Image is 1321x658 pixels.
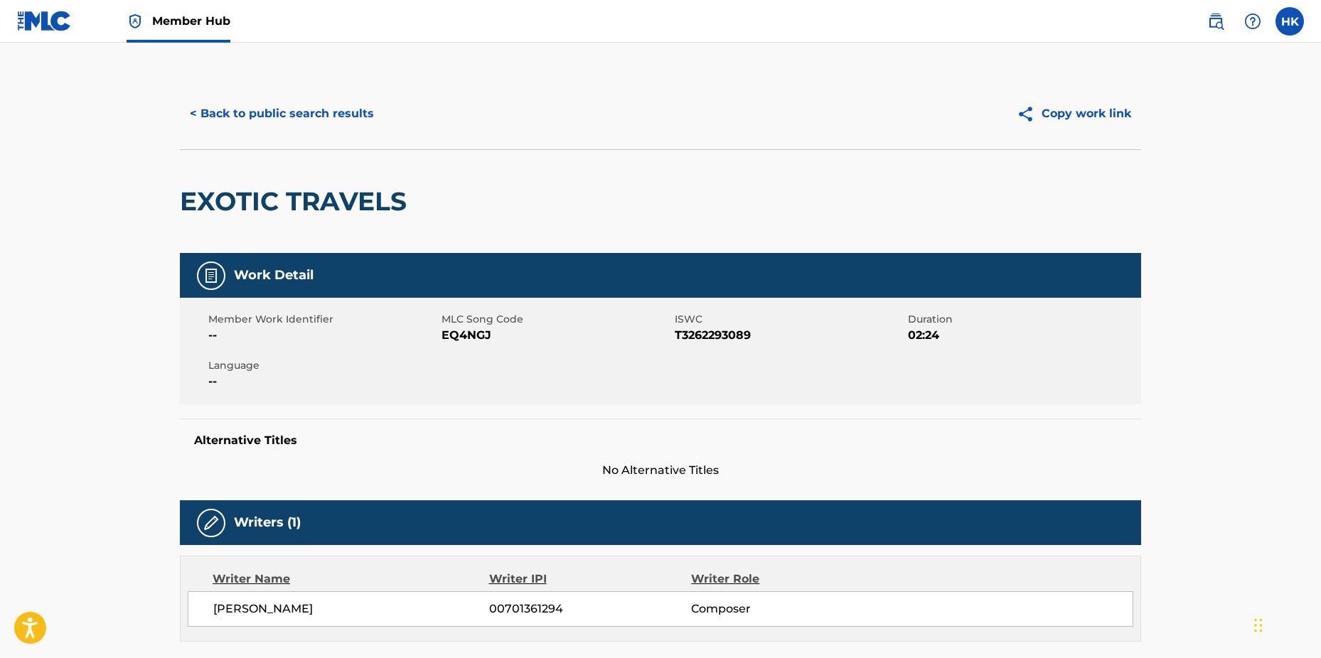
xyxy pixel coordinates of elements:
iframe: Chat Widget [1250,590,1321,658]
span: Duration [908,312,1138,327]
div: Chat-widget [1250,590,1321,658]
span: -- [208,327,438,344]
span: Member Work Identifier [208,312,438,327]
div: Help [1239,7,1267,36]
h5: Alternative Titles [194,433,1127,448]
div: Writer Role [691,571,875,588]
iframe: Resource Center [1281,434,1321,549]
span: [PERSON_NAME] [213,600,489,617]
div: Træk [1254,604,1263,647]
span: No Alternative Titles [180,462,1141,479]
div: Writer IPI [489,571,692,588]
a: Public Search [1202,7,1230,36]
img: search [1207,13,1224,30]
span: T3262293089 [675,327,904,344]
span: -- [208,373,438,390]
span: Composer [691,600,875,617]
h2: EXOTIC TRAVELS [180,185,414,217]
h5: Work Detail [234,267,314,284]
div: User Menu [1275,7,1304,36]
img: help [1244,13,1261,30]
div: Writer Name [213,571,489,588]
h5: Writers (1) [234,514,301,531]
span: MLC Song Code [442,312,671,327]
span: Language [208,358,438,373]
img: MLC Logo [17,11,72,31]
img: Writers [203,514,220,532]
span: Member Hub [152,13,230,29]
img: Top Rightsholder [127,13,144,30]
button: < Back to public search results [180,96,384,131]
span: ISWC [675,312,904,327]
span: 00701361294 [489,600,691,617]
span: EQ4NGJ [442,327,671,344]
img: Copy work link [1017,105,1042,123]
button: Copy work link [1007,96,1141,131]
span: 02:24 [908,327,1138,344]
img: Work Detail [203,267,220,284]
